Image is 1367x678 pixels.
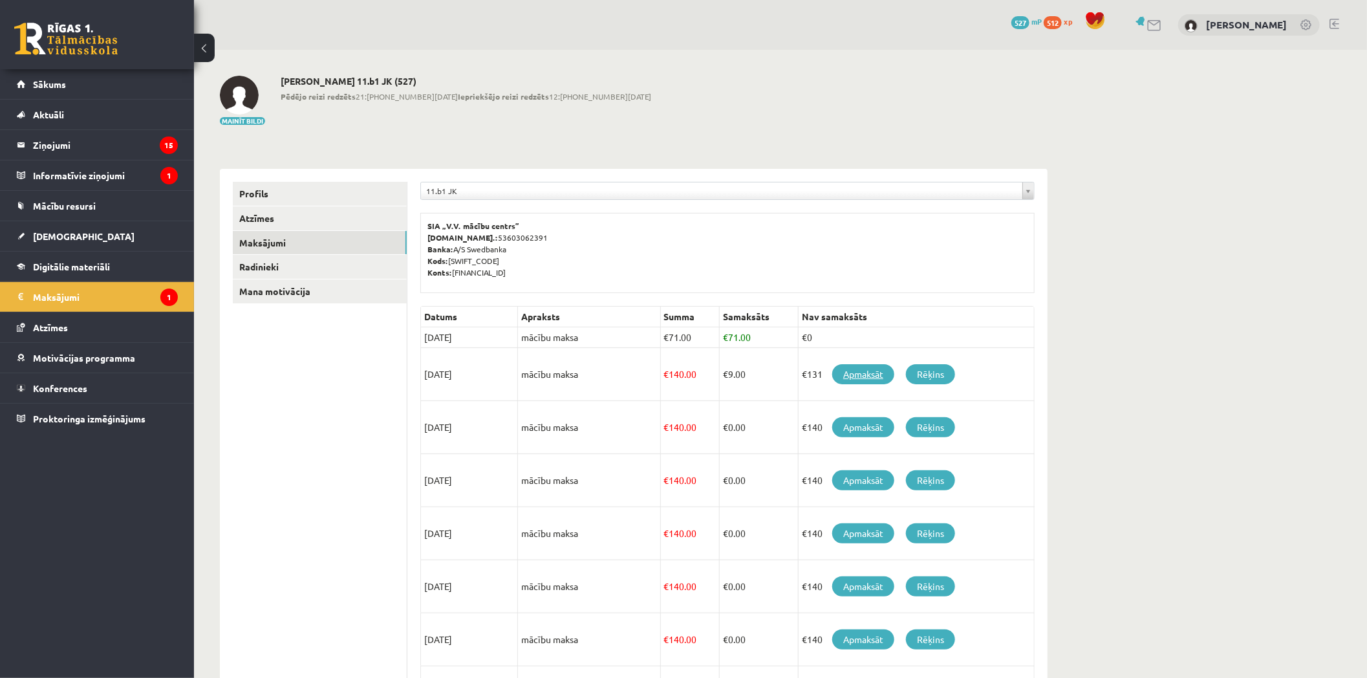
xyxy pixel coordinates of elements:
td: mācību maksa [518,560,661,613]
td: 140.00 [660,613,719,666]
span: € [723,331,728,343]
b: Konts: [427,267,452,278]
a: Mana motivācija [233,279,407,303]
i: 1 [160,167,178,184]
b: Pēdējo reizi redzēts [281,91,356,102]
span: € [664,331,669,343]
td: mācību maksa [518,507,661,560]
span: € [664,633,669,645]
th: Samaksāts [719,307,798,327]
td: 71.00 [660,327,719,348]
span: € [723,527,728,539]
td: [DATE] [421,613,518,666]
b: Iepriekšējo reizi redzēts [458,91,549,102]
span: 527 [1011,16,1029,29]
p: 53603062391 A/S Swedbanka [SWIFT_CODE] [FINANCIAL_ID] [427,220,1028,278]
a: Informatīvie ziņojumi1 [17,160,178,190]
a: Digitālie materiāli [17,252,178,281]
td: €0 [799,327,1035,348]
a: [DEMOGRAPHIC_DATA] [17,221,178,251]
a: Aktuāli [17,100,178,129]
a: Rēķins [906,364,955,384]
td: [DATE] [421,560,518,613]
span: Atzīmes [33,322,68,333]
td: mācību maksa [518,327,661,348]
span: € [664,580,669,592]
a: Proktoringa izmēģinājums [17,404,178,433]
td: [DATE] [421,401,518,454]
a: Profils [233,182,407,206]
th: Nav samaksāts [799,307,1035,327]
td: 71.00 [719,327,798,348]
td: 0.00 [719,560,798,613]
a: Rēķins [906,417,955,437]
td: 0.00 [719,454,798,507]
a: Apmaksāt [832,523,894,543]
td: €140 [799,454,1035,507]
span: Digitālie materiāli [33,261,110,272]
button: Mainīt bildi [220,117,265,125]
span: 11.b1 JK [426,182,1017,199]
td: €140 [799,507,1035,560]
td: 0.00 [719,401,798,454]
td: €140 [799,401,1035,454]
legend: Maksājumi [33,282,178,312]
a: Rēķins [906,470,955,490]
a: Apmaksāt [832,470,894,490]
a: Konferences [17,373,178,403]
span: € [723,580,728,592]
a: Maksājumi1 [17,282,178,312]
a: 512 xp [1044,16,1079,27]
a: Apmaksāt [832,417,894,437]
a: 11.b1 JK [421,182,1034,199]
i: 15 [160,137,178,154]
td: mācību maksa [518,348,661,401]
td: 140.00 [660,507,719,560]
span: € [664,527,669,539]
legend: Ziņojumi [33,130,178,160]
td: mācību maksa [518,454,661,507]
legend: Informatīvie ziņojumi [33,160,178,190]
span: € [664,421,669,433]
span: mP [1031,16,1042,27]
a: Apmaksāt [832,364,894,384]
td: [DATE] [421,454,518,507]
span: Mācību resursi [33,200,96,212]
td: [DATE] [421,327,518,348]
td: mācību maksa [518,401,661,454]
a: Motivācijas programma [17,343,178,373]
span: xp [1064,16,1072,27]
b: Kods: [427,256,448,266]
td: 0.00 [719,507,798,560]
a: Rīgas 1. Tālmācības vidusskola [14,23,118,55]
b: SIA „V.V. mācību centrs” [427,221,520,231]
td: €140 [799,613,1035,666]
a: Mācību resursi [17,191,178,221]
a: Rēķins [906,576,955,596]
span: € [723,368,728,380]
td: 0.00 [719,613,798,666]
a: Apmaksāt [832,576,894,596]
b: Banka: [427,244,453,254]
th: Summa [660,307,719,327]
span: Konferences [33,382,87,394]
a: Ziņojumi15 [17,130,178,160]
span: [DEMOGRAPHIC_DATA] [33,230,135,242]
th: Apraksts [518,307,661,327]
td: [DATE] [421,348,518,401]
img: Kristina Ishchenko [220,76,259,115]
a: 527 mP [1011,16,1042,27]
span: € [723,474,728,486]
td: 9.00 [719,348,798,401]
td: 140.00 [660,560,719,613]
td: €131 [799,348,1035,401]
span: 21:[PHONE_NUMBER][DATE] 12:[PHONE_NUMBER][DATE] [281,91,651,102]
th: Datums [421,307,518,327]
td: [DATE] [421,507,518,560]
span: Motivācijas programma [33,352,135,364]
a: Rēķins [906,523,955,543]
td: 140.00 [660,348,719,401]
a: Maksājumi [233,231,407,255]
a: Sākums [17,69,178,99]
span: 512 [1044,16,1062,29]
